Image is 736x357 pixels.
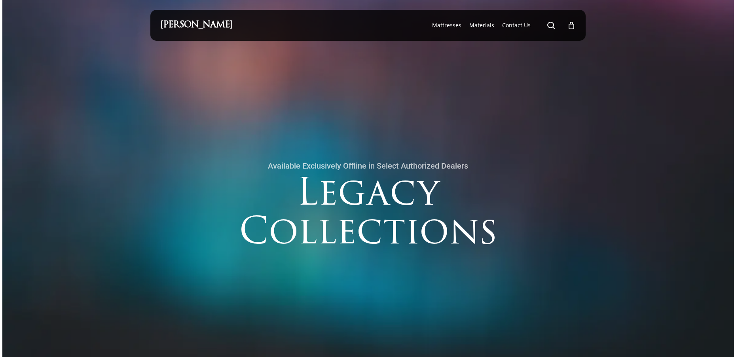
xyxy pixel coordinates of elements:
a: Contact Us [502,21,531,29]
a: [PERSON_NAME] [160,21,233,30]
a: Materials [469,21,494,29]
nav: Main Menu [428,10,576,41]
a: Mattresses [432,21,461,29]
a: Cart [567,21,576,30]
h4: Available Exclusively Offline in Select Authorized Dealers [150,159,586,173]
h3: Legacy Collections [150,176,586,266]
